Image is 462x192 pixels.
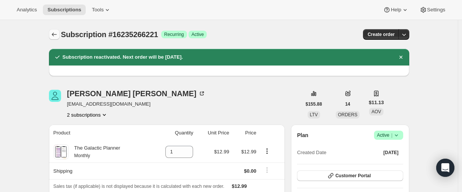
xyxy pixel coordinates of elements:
span: $12.99 [241,149,256,155]
button: Customer Portal [297,170,403,181]
span: Recurring [164,31,184,37]
button: Create order [363,29,399,40]
span: AOV [371,109,381,114]
span: Settings [427,7,445,13]
th: Shipping [49,162,151,179]
th: Product [49,125,151,141]
button: Shipping actions [261,166,273,174]
span: Create order [368,31,394,37]
span: $12.99 [232,183,247,189]
span: Help [391,7,401,13]
button: Analytics [12,5,41,15]
button: [DATE] [379,147,403,158]
span: $12.99 [214,149,229,155]
span: Created Date [297,149,326,156]
button: 14 [341,99,355,109]
button: Product actions [261,147,273,155]
span: Catherine Murray [49,90,61,102]
button: Settings [415,5,450,15]
span: LTV [310,112,318,117]
span: ORDERS [338,112,357,117]
span: Active [192,31,204,37]
button: Subscriptions [49,29,60,40]
button: Dismiss notification [396,52,406,62]
img: product img [54,144,68,159]
th: Unit Price [195,125,231,141]
h2: Plan [297,131,308,139]
span: 14 [345,101,350,107]
span: $11.13 [369,99,384,106]
button: Help [379,5,413,15]
small: Monthly [74,153,90,158]
span: Tools [92,7,104,13]
span: $155.88 [306,101,322,107]
button: $155.88 [301,99,327,109]
th: Quantity [151,125,196,141]
span: $0.00 [244,168,256,174]
div: The Galactic Planner [69,144,120,159]
span: Customer Portal [335,173,371,179]
span: Sales tax (if applicable) is not displayed because it is calculated with each new order. [53,184,225,189]
button: Product actions [67,111,108,119]
div: [PERSON_NAME] [PERSON_NAME] [67,90,206,97]
h2: Subscription reactivated. Next order will be [DATE]. [63,53,183,61]
span: Active [377,131,400,139]
span: [DATE] [383,150,399,156]
div: Open Intercom Messenger [436,159,454,177]
span: | [391,132,392,138]
button: Subscriptions [43,5,86,15]
th: Price [231,125,259,141]
button: Tools [87,5,116,15]
span: [EMAIL_ADDRESS][DOMAIN_NAME] [67,100,206,108]
span: Subscriptions [47,7,81,13]
span: Analytics [17,7,37,13]
span: Subscription #16235266221 [61,30,158,39]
